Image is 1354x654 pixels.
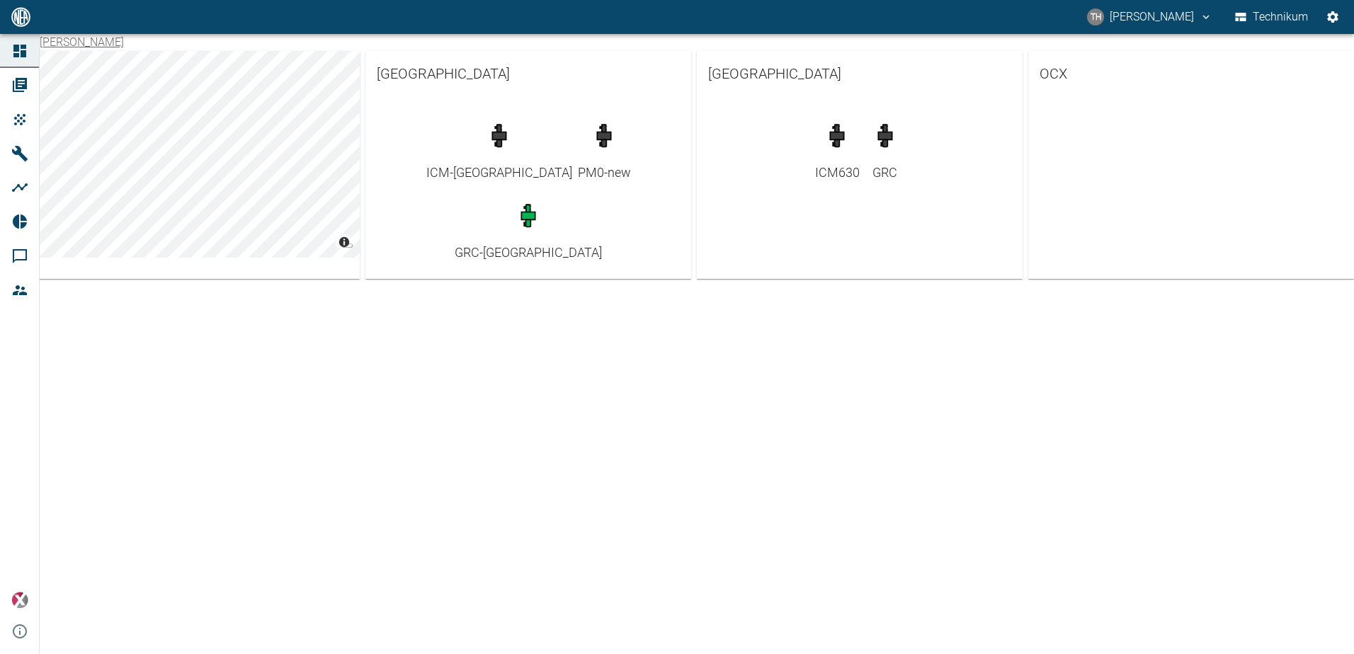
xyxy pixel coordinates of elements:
div: ICM-[GEOGRAPHIC_DATA] [426,163,572,182]
img: Xplore Logo [11,592,28,609]
span: [GEOGRAPHIC_DATA] [708,62,1011,85]
button: Technikum [1232,4,1312,30]
a: ICM-[GEOGRAPHIC_DATA] [426,116,572,182]
div: GRC-[GEOGRAPHIC_DATA] [455,243,602,262]
a: GRC [865,116,905,182]
nav: breadcrumb [40,34,124,51]
a: PM0-new [578,116,631,182]
a: [PERSON_NAME] [40,35,124,49]
div: TH [1087,8,1104,25]
button: Settings [1320,4,1346,30]
img: logo [10,7,32,26]
span: OCX [1040,62,1343,85]
a: OCX [1028,51,1354,96]
div: GRC [865,163,905,182]
div: ICM630 [815,163,860,182]
div: PM0-new [578,163,631,182]
a: ICM630 [815,116,860,182]
button: thomas.hosten@neuman-esser.de [1085,4,1214,30]
span: [GEOGRAPHIC_DATA] [377,62,680,85]
a: [GEOGRAPHIC_DATA] [697,51,1023,96]
a: [GEOGRAPHIC_DATA] [365,51,691,96]
a: GRC-[GEOGRAPHIC_DATA] [455,196,602,262]
canvas: Map [34,51,360,258]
